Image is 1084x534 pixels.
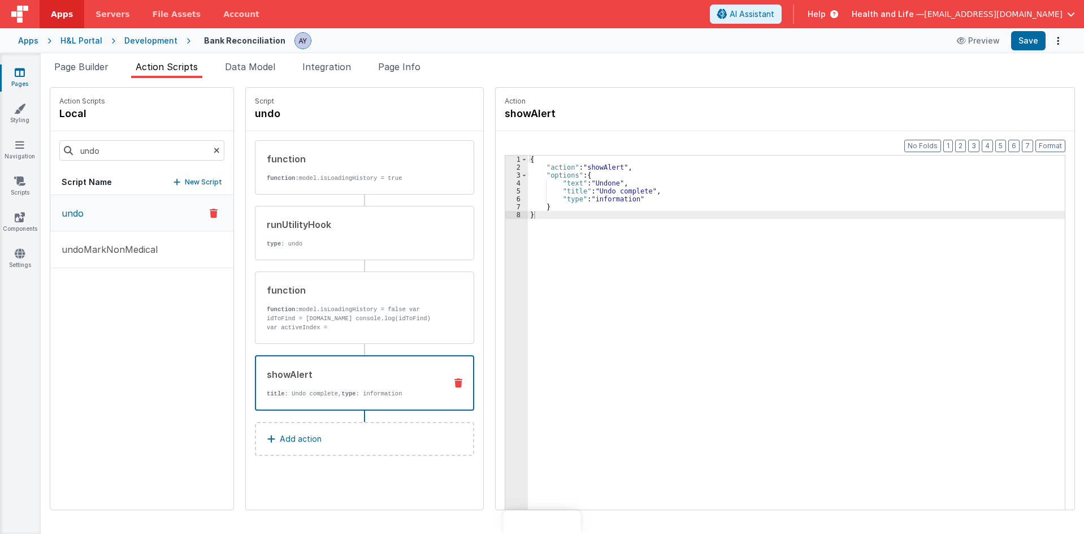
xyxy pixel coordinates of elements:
[505,163,528,171] div: 2
[505,171,528,179] div: 3
[59,97,105,106] p: Action Scripts
[504,510,581,534] iframe: Marker.io feedback button
[50,231,233,268] button: undoMarkNonMedical
[904,140,941,152] button: No Folds
[505,156,528,163] div: 1
[267,175,299,182] strong: function:
[955,140,966,152] button: 2
[153,8,201,20] span: File Assets
[924,8,1063,20] span: [EMAIL_ADDRESS][DOMAIN_NAME]
[124,35,177,46] div: Development
[267,283,437,297] div: function
[295,33,311,49] img: 14202422f6480247bff2986d20d04001
[943,140,953,152] button: 1
[267,305,437,377] p: model.isLoadingHistory = false var idToFind = [DOMAIN_NAME] console.log(idToFind) var activeIndex...
[505,187,528,195] div: 5
[808,8,826,20] span: Help
[730,8,774,20] span: AI Assistant
[59,106,105,122] h4: local
[55,206,84,220] p: undo
[1008,140,1020,152] button: 6
[267,389,437,398] p: : Undo complete, : information
[255,106,424,122] h4: undo
[55,243,158,256] p: undoMarkNonMedical
[995,140,1006,152] button: 5
[710,5,782,24] button: AI Assistant
[267,218,437,231] div: runUtilityHook
[505,106,674,122] h4: showAlert
[60,35,102,46] div: H&L Portal
[852,8,1075,20] button: Health and Life — [EMAIL_ADDRESS][DOMAIN_NAME]
[950,32,1007,50] button: Preview
[505,211,528,219] div: 8
[255,97,474,106] p: Script
[267,174,437,183] p: model.isLoadingHistory = true
[505,97,1065,106] p: Action
[267,306,299,313] strong: function:
[96,8,129,20] span: Servers
[505,179,528,187] div: 4
[18,35,38,46] div: Apps
[174,176,222,188] button: New Script
[51,8,73,20] span: Apps
[267,240,281,247] strong: type
[968,140,979,152] button: 3
[204,36,285,45] h4: Bank Reconciliation
[62,176,112,188] h5: Script Name
[378,61,420,72] span: Page Info
[50,195,233,231] button: undo
[267,368,437,381] div: showAlert
[267,152,437,166] div: function
[267,239,437,248] p: : undo
[255,422,474,456] button: Add action
[852,8,924,20] span: Health and Life —
[225,61,275,72] span: Data Model
[280,432,322,446] p: Add action
[267,390,285,397] strong: title
[1035,140,1065,152] button: Format
[136,61,198,72] span: Action Scripts
[59,140,224,161] input: Search scripts
[54,61,109,72] span: Page Builder
[1022,140,1033,152] button: 7
[341,390,355,397] strong: type
[982,140,993,152] button: 4
[505,195,528,203] div: 6
[302,61,351,72] span: Integration
[185,176,222,188] p: New Script
[505,203,528,211] div: 7
[1050,33,1066,49] button: Options
[1011,31,1046,50] button: Save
